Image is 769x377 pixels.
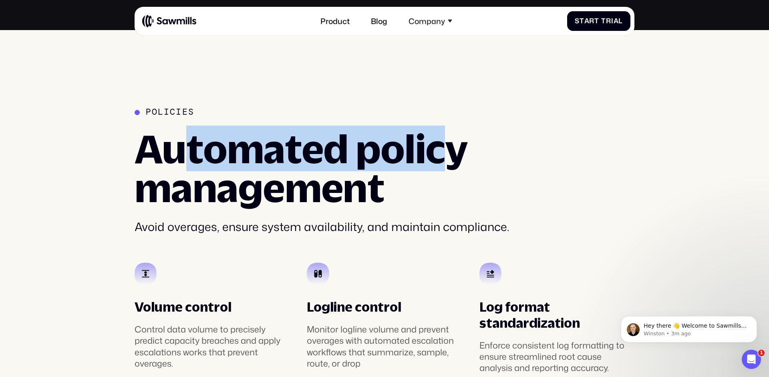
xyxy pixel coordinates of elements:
span: t [594,17,599,25]
iframe: Intercom live chat [742,350,761,369]
span: t [580,17,584,25]
div: Company [403,10,458,31]
div: Company [409,16,445,26]
span: r [589,17,594,25]
iframe: Intercom notifications message [609,299,769,355]
div: Policies [146,107,194,118]
span: r [606,17,611,25]
span: a [584,17,590,25]
div: Logline control [307,299,463,315]
span: l [618,17,623,25]
div: Volume control [135,299,290,315]
a: Blog [365,10,393,31]
span: S [575,17,580,25]
h2: Automated policy management [135,129,634,207]
span: i [611,17,614,25]
div: Log format standardization [479,299,635,331]
span: a [614,17,619,25]
span: T [601,17,606,25]
span: 1 [758,350,765,356]
a: StartTrial [567,11,631,31]
div: Control data volume to precisely predict capacity breaches and apply escalations works that preve... [135,324,290,369]
div: Enforce consistent log formatting to ensure streamlined root cause analysis and reporting accuracy. [479,340,635,373]
div: Monitor logline volume and prevent overages with automated escalation workflows that summarize, s... [307,324,463,369]
a: Product [315,10,356,31]
div: Avoid overages, ensure system availability, and maintain compliance. [135,219,634,235]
